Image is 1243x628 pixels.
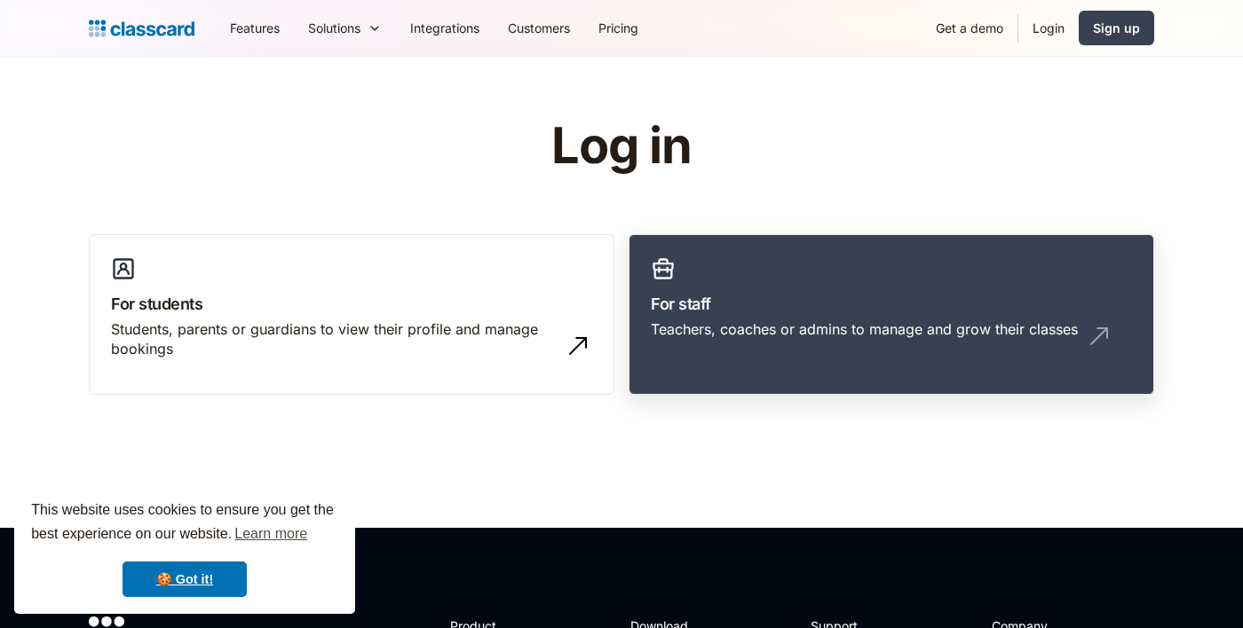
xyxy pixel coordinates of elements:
[31,499,338,547] span: This website uses cookies to ensure you get the best experience on our website.
[111,319,557,359] div: Students, parents or guardians to view their profile and manage bookings
[89,16,194,41] a: Logo
[340,119,904,174] h1: Log in
[396,8,494,48] a: Integrations
[651,292,1132,316] h3: For staff
[216,8,294,48] a: Features
[651,319,1078,339] div: Teachers, coaches or admins to manage and grow their classes
[1079,11,1154,45] a: Sign up
[294,8,396,48] div: Solutions
[494,8,584,48] a: Customers
[584,8,653,48] a: Pricing
[89,234,614,396] a: For studentsStudents, parents or guardians to view their profile and manage bookings
[1018,8,1079,48] a: Login
[922,8,1017,48] a: Get a demo
[123,561,247,597] a: dismiss cookie message
[111,292,592,316] h3: For students
[232,521,310,547] a: learn more about cookies
[308,19,360,37] div: Solutions
[629,234,1154,396] a: For staffTeachers, coaches or admins to manage and grow their classes
[1093,19,1140,37] div: Sign up
[14,483,355,614] div: cookieconsent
